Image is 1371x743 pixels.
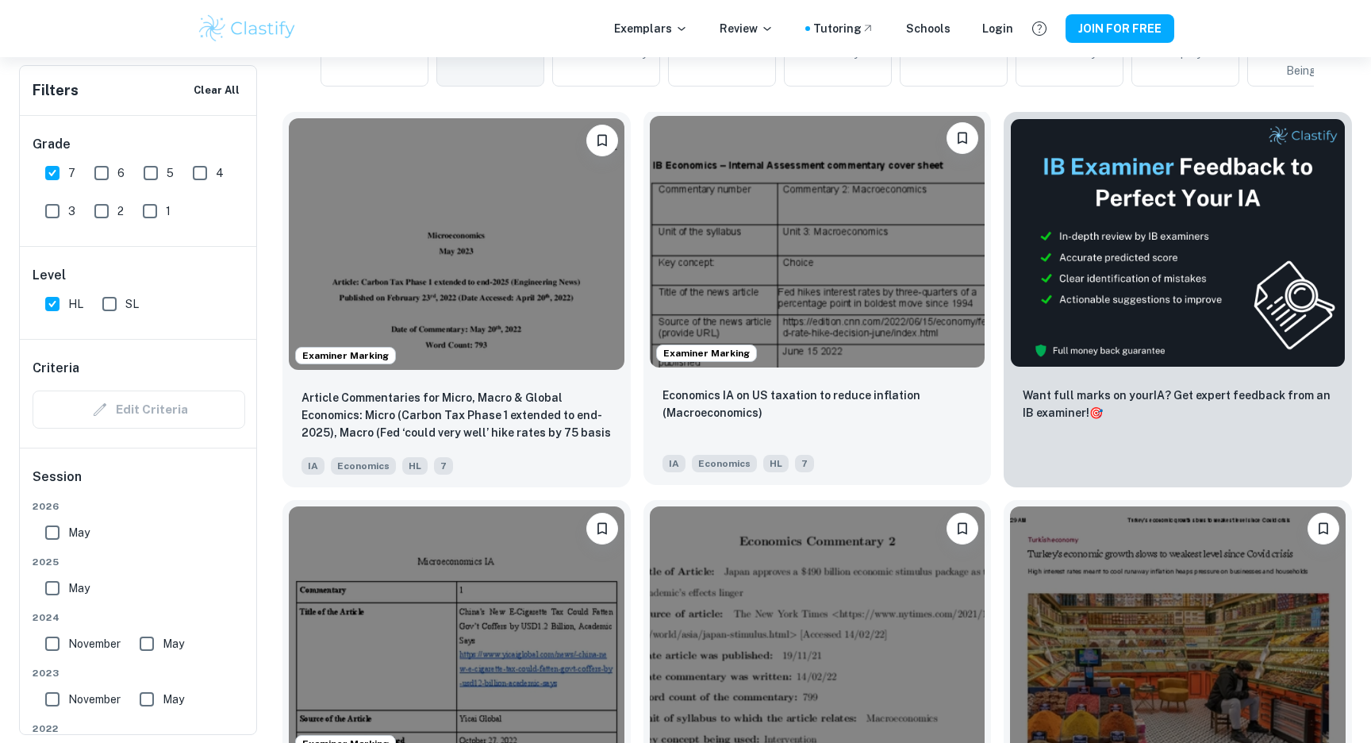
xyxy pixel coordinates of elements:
span: HL [402,457,428,475]
span: May [68,524,90,541]
span: IA [662,455,685,472]
p: Want full marks on your IA ? Get expert feedback from an IB examiner! [1023,387,1333,422]
img: Economics IA example thumbnail: Economics IA on US taxation to reduce in [650,116,985,368]
span: 7 [434,457,453,475]
h6: Filters [33,79,79,102]
h6: Criteria [33,359,79,378]
span: 2026 [33,499,245,514]
span: November [68,635,121,653]
img: Clastify logo [197,13,298,44]
span: 2024 [33,610,245,625]
h6: Session [33,468,245,499]
a: Login [982,20,1013,37]
span: Examiner Marking [296,348,395,363]
span: SL [125,295,139,313]
a: Examiner MarkingPlease log in to bookmark exemplarsArticle Commentaries for Micro, Macro & Global... [282,112,631,487]
h6: Level [33,266,245,285]
span: HL [763,455,789,472]
a: Tutoring [813,20,874,37]
span: 7 [68,164,75,182]
span: IA [301,457,325,475]
span: 2025 [33,555,245,569]
button: Please log in to bookmark exemplars [1308,513,1339,545]
span: Examiner Marking [657,346,756,360]
a: Schools [906,20,950,37]
a: Examiner MarkingPlease log in to bookmark exemplarsEconomics IA on US taxation to reduce inflatio... [643,112,992,487]
button: Clear All [190,79,244,102]
span: 6 [117,164,125,182]
span: Economic Well-Being [1254,44,1348,79]
span: HL [68,295,83,313]
button: Please log in to bookmark exemplars [586,125,618,156]
a: ThumbnailWant full marks on yourIA? Get expert feedback from an IB examiner! [1004,112,1352,487]
span: 3 [68,202,75,220]
span: May [163,691,184,708]
img: Economics IA example thumbnail: Article Commentaries for Micro, Macro & [289,118,624,370]
button: Help and Feedback [1026,15,1053,42]
span: 5 [167,164,174,182]
span: May [68,579,90,597]
span: 2 [117,202,124,220]
span: 🎯 [1089,406,1103,419]
span: November [68,691,121,708]
span: May [163,635,184,653]
span: 2022 [33,722,245,736]
span: Economics [331,457,396,475]
span: Economics [692,455,757,472]
span: 2023 [33,666,245,680]
p: Review [720,20,774,37]
button: JOIN FOR FREE [1066,14,1174,43]
button: Please log in to bookmark exemplars [947,513,978,545]
div: Criteria filters are unavailable when searching by topic [33,391,245,429]
button: Please log in to bookmark exemplars [586,513,618,545]
p: Article Commentaries for Micro, Macro & Global Economics: Micro (Carbon Tax Phase 1 extended to e... [301,389,612,443]
p: Economics IA on US taxation to reduce inflation (Macroeconomics) [662,387,973,422]
span: 7 [795,455,814,472]
img: Thumbnail [1010,118,1346,368]
span: 4 [216,164,224,182]
button: Please log in to bookmark exemplars [947,122,978,154]
h6: Grade [33,135,245,154]
p: Exemplars [614,20,688,37]
span: 1 [166,202,171,220]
